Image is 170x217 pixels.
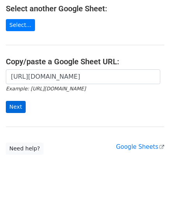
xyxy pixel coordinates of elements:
small: Example: [URL][DOMAIN_NAME] [6,86,86,92]
input: Next [6,101,26,113]
h4: Select another Google Sheet: [6,4,164,13]
a: Need help? [6,143,44,155]
a: Google Sheets [116,143,164,150]
a: Select... [6,19,35,31]
h4: Copy/paste a Google Sheet URL: [6,57,164,66]
input: Paste your Google Sheet URL here [6,69,160,84]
